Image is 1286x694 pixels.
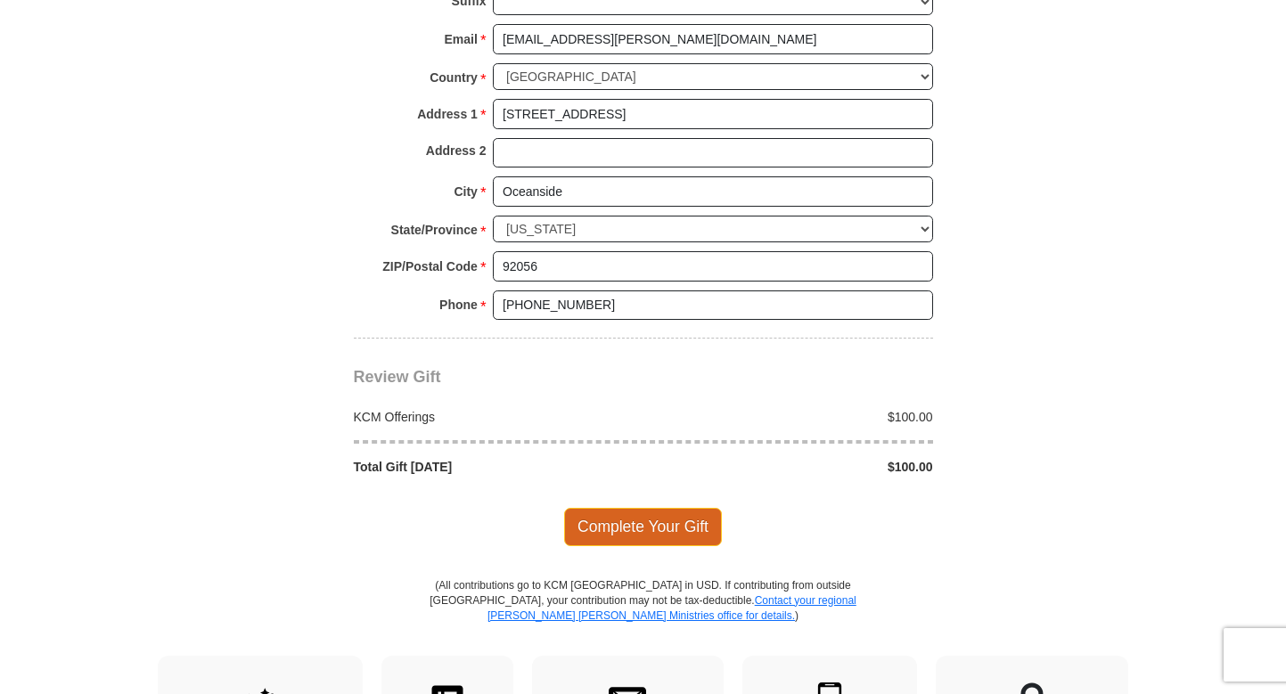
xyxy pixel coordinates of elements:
div: Total Gift [DATE] [344,458,643,476]
strong: State/Province [391,217,478,242]
strong: Email [445,27,478,52]
strong: City [454,179,477,204]
strong: Address 2 [426,138,487,163]
a: Contact your regional [PERSON_NAME] [PERSON_NAME] Ministries office for details. [487,594,856,622]
strong: Address 1 [417,102,478,127]
strong: ZIP/Postal Code [382,254,478,279]
div: $100.00 [643,408,943,426]
strong: Phone [439,292,478,317]
span: Review Gift [354,368,441,386]
strong: Country [430,65,478,90]
span: Complete Your Gift [564,508,722,545]
div: KCM Offerings [344,408,643,426]
div: $100.00 [643,458,943,476]
p: (All contributions go to KCM [GEOGRAPHIC_DATA] in USD. If contributing from outside [GEOGRAPHIC_D... [430,578,857,656]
